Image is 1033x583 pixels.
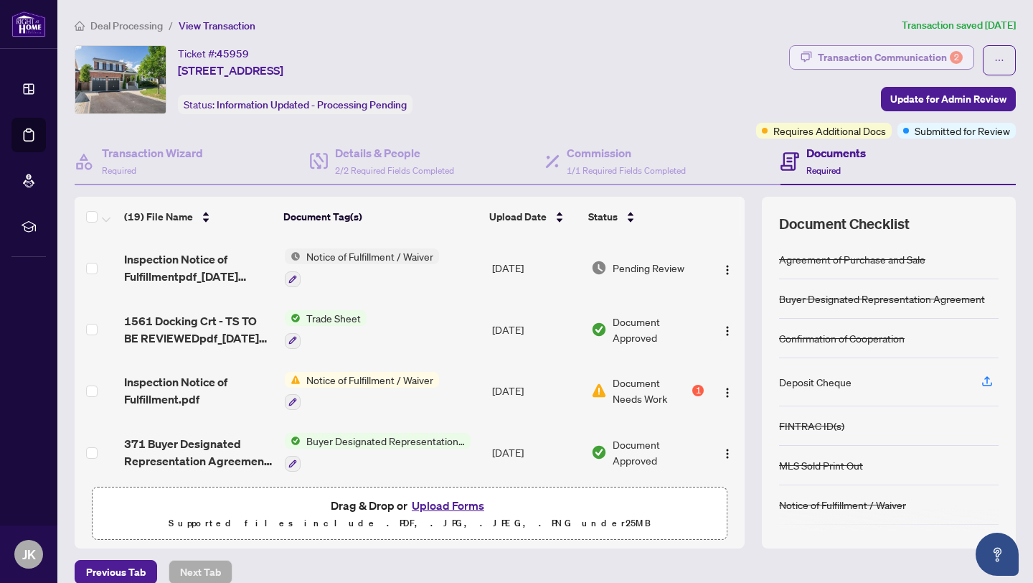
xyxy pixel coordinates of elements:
[722,325,733,337] img: Logo
[806,144,866,162] h4: Documents
[779,418,844,434] div: FINTRAC ID(s)
[779,374,852,390] div: Deposit Cheque
[613,314,704,345] span: Document Approved
[118,197,278,237] th: (19) File Name
[217,98,407,111] span: Information Updated - Processing Pending
[75,46,166,113] img: IMG-E12275276_1.jpg
[93,488,727,541] span: Drag & Drop orUpload FormsSupported files include .PDF, .JPG, .JPEG, .PNG under25MB
[335,165,454,176] span: 2/2 Required Fields Completed
[285,433,471,472] button: Status IconBuyer Designated Representation Agreement
[407,496,489,515] button: Upload Forms
[779,291,985,307] div: Buyer Designated Representation Agreement
[102,165,136,176] span: Required
[124,435,273,470] span: 371 Buyer Designated Representation Agreement - PropTx-OREA_[DATE] 13_02_40.pdf
[124,251,273,285] span: Inspection Notice of Fulfillmentpdf_[DATE] 18_06_36.pdf
[124,312,273,347] span: 1561 Docking Crt - TS TO BE REVIEWEDpdf_[DATE] 13_17_59.pdf
[806,165,841,176] span: Required
[285,372,301,388] img: Status Icon
[301,433,471,449] span: Buyer Designated Representation Agreement
[486,360,585,422] td: [DATE]
[217,47,249,60] span: 45959
[692,385,704,396] div: 1
[591,383,607,398] img: Document Status
[484,197,582,237] th: Upload Date
[335,144,454,162] h4: Details & People
[779,330,905,346] div: Confirmation of Cooperation
[789,45,974,70] button: Transaction Communication2
[101,515,718,532] p: Supported files include .PDF, .JPG, .JPEG, .PNG under 25 MB
[890,88,1006,111] span: Update for Admin Review
[716,379,739,402] button: Logo
[722,387,733,398] img: Logo
[124,209,193,225] span: (19) File Name
[124,373,273,408] span: Inspection Notice of Fulfillment.pdf
[285,248,301,264] img: Status Icon
[567,165,686,176] span: 1/1 Required Fields Completed
[301,310,367,326] span: Trade Sheet
[486,299,585,360] td: [DATE]
[301,248,439,264] span: Notice of Fulfillment / Waiver
[75,21,85,31] span: home
[613,437,704,468] span: Document Approved
[178,95,412,114] div: Status:
[779,497,906,513] div: Notice of Fulfillment / Waiver
[22,544,36,564] span: JK
[773,123,886,139] span: Requires Additional Docs
[567,144,686,162] h4: Commission
[489,209,547,225] span: Upload Date
[102,144,203,162] h4: Transaction Wizard
[486,237,585,299] td: [DATE]
[994,55,1004,65] span: ellipsis
[591,444,607,460] img: Document Status
[90,19,163,32] span: Deal Processing
[178,45,249,62] div: Ticket #:
[169,17,173,34] li: /
[178,62,283,79] span: [STREET_ADDRESS]
[331,496,489,515] span: Drag & Drop or
[179,19,255,32] span: View Transaction
[881,87,1016,111] button: Update for Admin Review
[818,46,963,69] div: Transaction Communication
[582,197,706,237] th: Status
[486,421,585,483] td: [DATE]
[722,448,733,460] img: Logo
[613,260,684,276] span: Pending Review
[976,533,1019,576] button: Open asap
[716,318,739,341] button: Logo
[588,209,618,225] span: Status
[285,248,439,287] button: Status IconNotice of Fulfillment / Waiver
[285,433,301,449] img: Status Icon
[285,310,367,349] button: Status IconTrade Sheet
[716,441,739,464] button: Logo
[950,51,963,64] div: 2
[779,457,863,473] div: MLS Sold Print Out
[902,17,1016,34] article: Transaction saved [DATE]
[779,251,925,267] div: Agreement of Purchase and Sale
[301,372,439,388] span: Notice of Fulfillment / Waiver
[591,260,607,276] img: Document Status
[285,310,301,326] img: Status Icon
[716,256,739,279] button: Logo
[613,375,689,406] span: Document Needs Work
[278,197,484,237] th: Document Tag(s)
[285,372,439,411] button: Status IconNotice of Fulfillment / Waiver
[11,11,46,37] img: logo
[591,322,607,337] img: Document Status
[915,123,1010,139] span: Submitted for Review
[722,264,733,276] img: Logo
[779,214,910,234] span: Document Checklist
